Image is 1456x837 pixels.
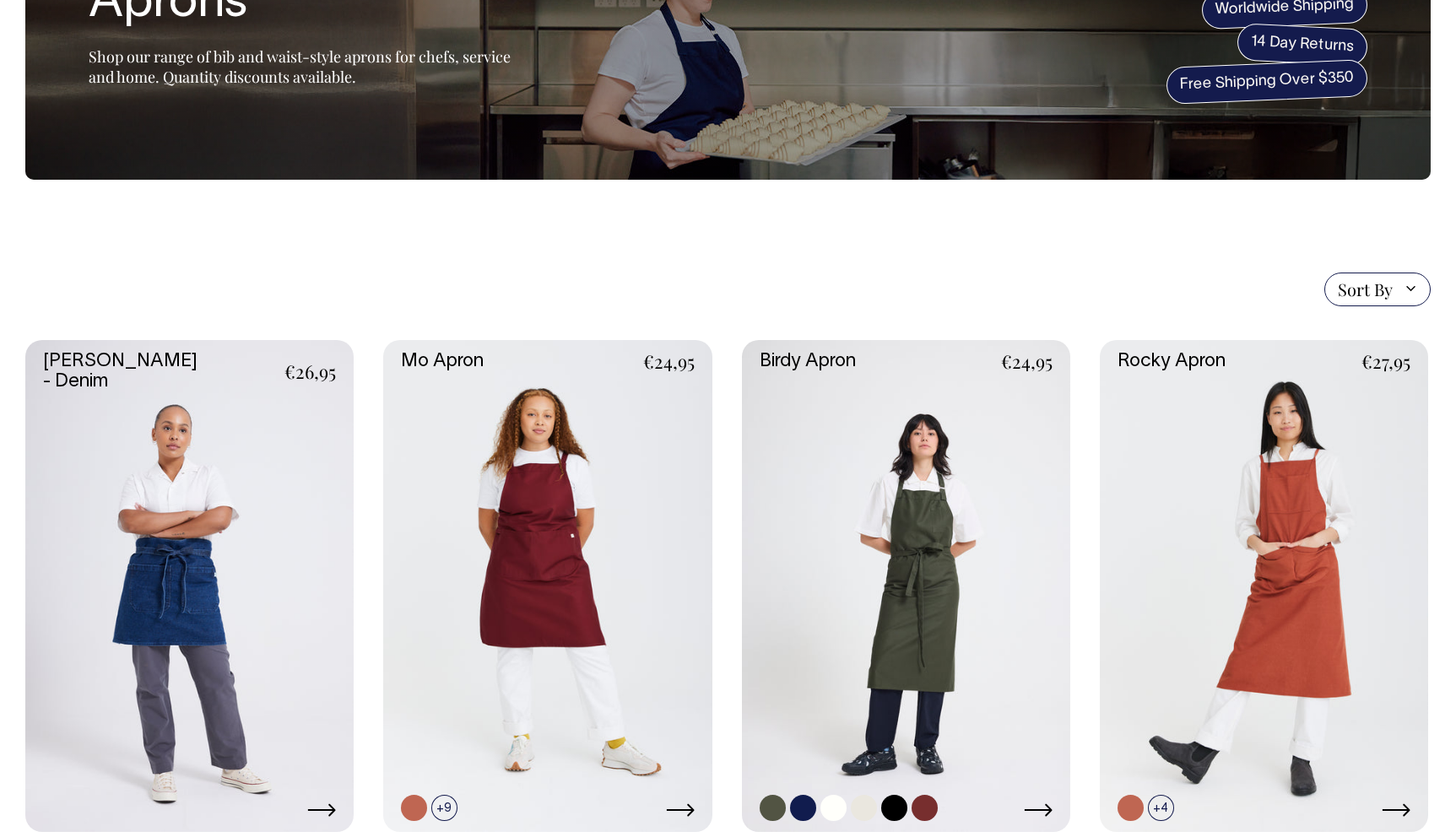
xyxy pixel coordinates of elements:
span: +9 [431,795,457,821]
span: Free Shipping Over $350 [1166,59,1368,105]
span: +4 [1148,795,1174,821]
span: Shop our range of bib and waist-style aprons for chefs, service and home. Quantity discounts avai... [89,46,511,87]
span: Sort By [1338,279,1393,300]
span: 14 Day Returns [1237,23,1368,67]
